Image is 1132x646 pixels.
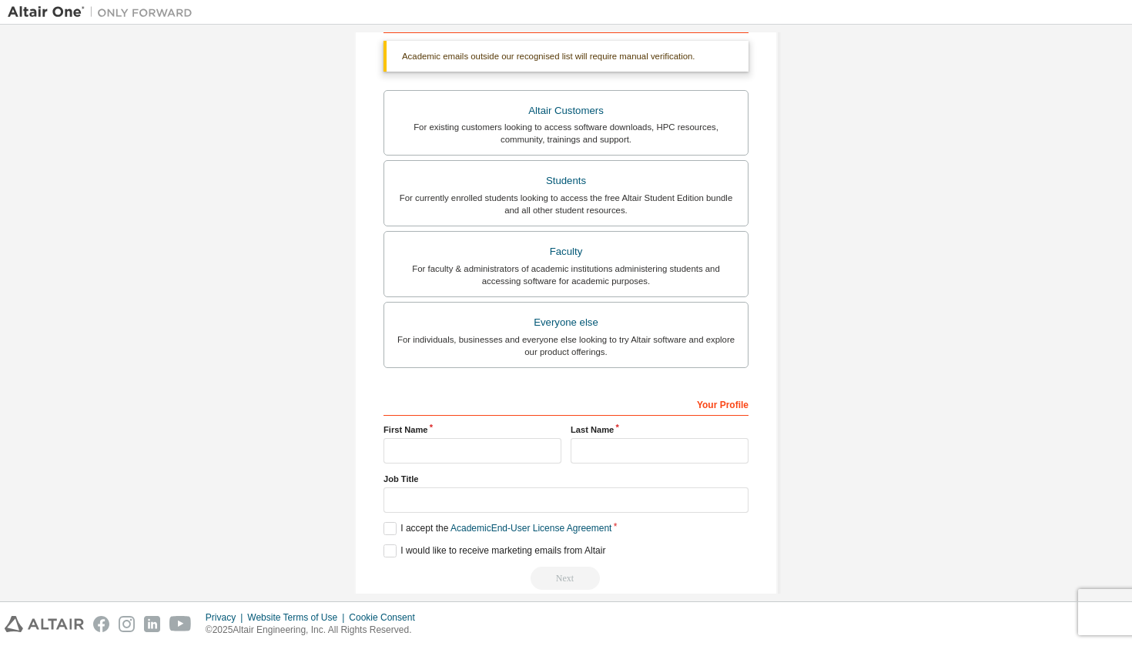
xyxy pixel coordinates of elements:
[394,312,738,333] div: Everyone else
[206,611,247,624] div: Privacy
[394,263,738,287] div: For faculty & administrators of academic institutions administering students and accessing softwa...
[93,616,109,632] img: facebook.svg
[383,522,611,535] label: I accept the
[394,121,738,146] div: For existing customers looking to access software downloads, HPC resources, community, trainings ...
[394,100,738,122] div: Altair Customers
[383,473,749,485] label: Job Title
[394,192,738,216] div: For currently enrolled students looking to access the free Altair Student Edition bundle and all ...
[450,523,611,534] a: Academic End-User License Agreement
[383,544,605,557] label: I would like to receive marketing emails from Altair
[383,567,749,590] div: Read and acccept EULA to continue
[206,624,424,637] p: © 2025 Altair Engineering, Inc. All Rights Reserved.
[394,333,738,358] div: For individuals, businesses and everyone else looking to try Altair software and explore our prod...
[8,5,200,20] img: Altair One
[144,616,160,632] img: linkedin.svg
[119,616,135,632] img: instagram.svg
[383,391,749,416] div: Your Profile
[383,41,749,72] div: Academic emails outside our recognised list will require manual verification.
[169,616,192,632] img: youtube.svg
[394,170,738,192] div: Students
[383,423,561,436] label: First Name
[247,611,349,624] div: Website Terms of Use
[5,616,84,632] img: altair_logo.svg
[394,241,738,263] div: Faculty
[349,611,424,624] div: Cookie Consent
[571,423,749,436] label: Last Name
